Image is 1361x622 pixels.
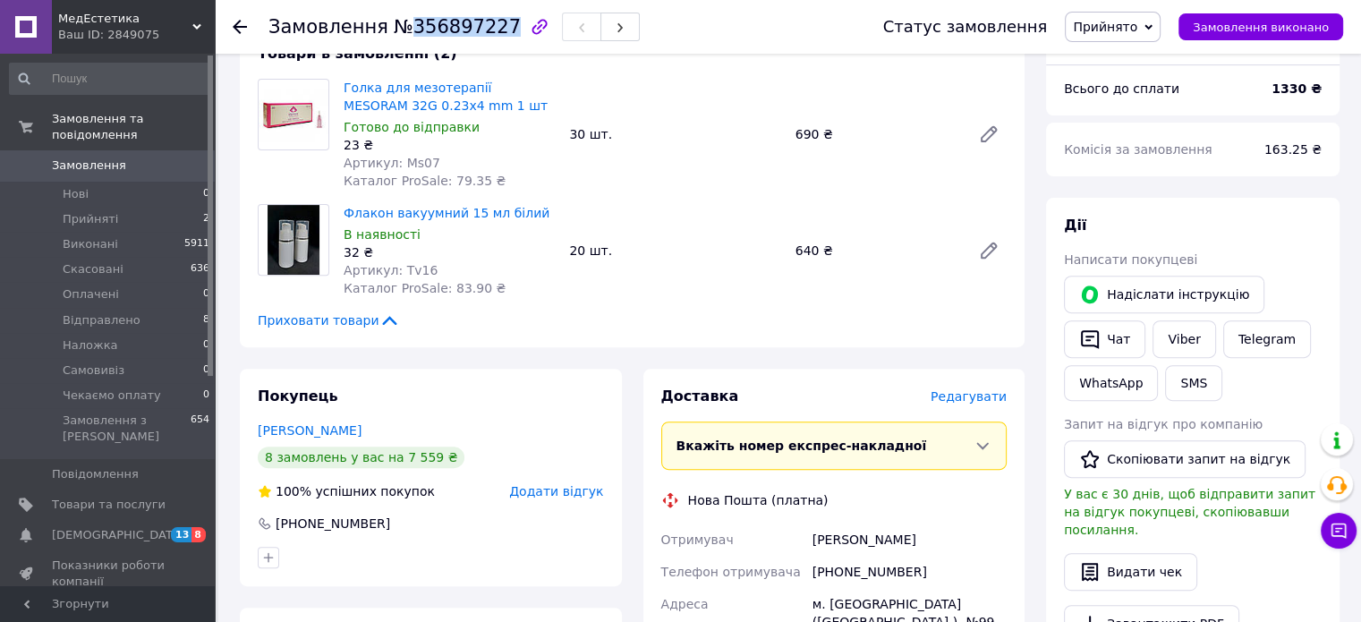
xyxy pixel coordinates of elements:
[809,524,1010,556] div: [PERSON_NAME]
[676,439,927,453] span: Вкажіть номер експрес-накладної
[661,388,739,405] span: Доставка
[661,565,801,579] span: Телефон отримувача
[191,261,209,277] span: 636
[1064,276,1264,313] button: Надіслати інструкцію
[63,186,89,202] span: Нові
[258,482,435,500] div: успішних покупок
[63,413,191,445] span: Замовлення з [PERSON_NAME]
[661,533,734,547] span: Отримувач
[344,206,549,220] a: Флакон вакуумний 15 мл білий
[562,122,787,147] div: 30 шт.
[258,388,338,405] span: Покупець
[274,515,392,533] div: [PHONE_NUMBER]
[52,558,166,590] span: Показники роботи компанії
[52,158,126,174] span: Замовлення
[344,174,506,188] span: Каталог ProSale: 79.35 ₴
[203,362,209,379] span: 0
[1153,320,1215,358] a: Viber
[788,238,964,263] div: 640 ₴
[52,466,139,482] span: Повідомлення
[344,227,421,242] span: В наявності
[344,136,555,154] div: 23 ₴
[883,18,1048,36] div: Статус замовлення
[258,423,362,438] a: [PERSON_NAME]
[1064,81,1179,96] span: Всього до сплати
[344,263,438,277] span: Артикул: Tv16
[971,116,1007,152] a: Редагувати
[203,388,209,404] span: 0
[788,122,964,147] div: 690 ₴
[1064,553,1197,591] button: Видати чек
[203,286,209,302] span: 0
[258,311,400,329] span: Приховати товари
[63,261,123,277] span: Скасовані
[562,238,787,263] div: 20 шт.
[344,243,555,261] div: 32 ₴
[203,337,209,354] span: 0
[191,413,209,445] span: 654
[203,186,209,202] span: 0
[63,286,119,302] span: Оплачені
[931,389,1007,404] span: Редагувати
[1264,142,1322,157] span: 163.25 ₴
[63,388,161,404] span: Чекаємо оплату
[203,312,209,328] span: 8
[1223,320,1311,358] a: Telegram
[1272,81,1322,96] b: 1330 ₴
[684,491,833,509] div: Нова Пошта (платна)
[394,16,521,38] span: №356897227
[1193,21,1329,34] span: Замовлення виконано
[58,11,192,27] span: МедЕстетика
[58,27,215,43] div: Ваш ID: 2849075
[52,527,184,543] span: [DEMOGRAPHIC_DATA]
[203,211,209,227] span: 2
[1073,20,1137,34] span: Прийнято
[268,205,319,275] img: Флакон вакуумний 15 мл білий
[1064,142,1212,157] span: Комісія за замовлення
[184,236,209,252] span: 5911
[63,337,118,354] span: Наложка
[971,233,1007,268] a: Редагувати
[344,281,506,295] span: Каталог ProSale: 83.90 ₴
[344,120,480,134] span: Готово до відправки
[661,597,709,611] span: Адреса
[9,63,211,95] input: Пошук
[1321,513,1357,549] button: Чат з покупцем
[258,447,464,468] div: 8 замовлень у вас на 7 559 ₴
[1165,365,1222,401] button: SMS
[259,89,328,141] img: Голка для мезотерапії MESORAM 32G 0.23х4 mm 1 шт
[63,211,118,227] span: Прийняті
[233,18,247,36] div: Повернутися назад
[1064,487,1315,537] span: У вас є 30 днів, щоб відправити запит на відгук покупцеві, скопіювавши посилання.
[344,156,440,170] span: Артикул: Ms07
[809,556,1010,588] div: [PHONE_NUMBER]
[52,111,215,143] span: Замовлення та повідомлення
[1064,440,1306,478] button: Скопіювати запит на відгук
[191,527,206,542] span: 8
[344,81,548,113] a: Голка для мезотерапії MESORAM 32G 0.23х4 mm 1 шт
[63,362,124,379] span: Самовивіз
[63,312,140,328] span: Відправлено
[509,484,603,498] span: Додати відгук
[268,16,388,38] span: Замовлення
[1178,13,1343,40] button: Замовлення виконано
[52,497,166,513] span: Товари та послуги
[276,484,311,498] span: 100%
[1064,217,1086,234] span: Дії
[63,236,118,252] span: Виконані
[1064,417,1263,431] span: Запит на відгук про компанію
[1064,320,1145,358] button: Чат
[1064,252,1197,267] span: Написати покупцеві
[171,527,191,542] span: 13
[1064,365,1158,401] a: WhatsApp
